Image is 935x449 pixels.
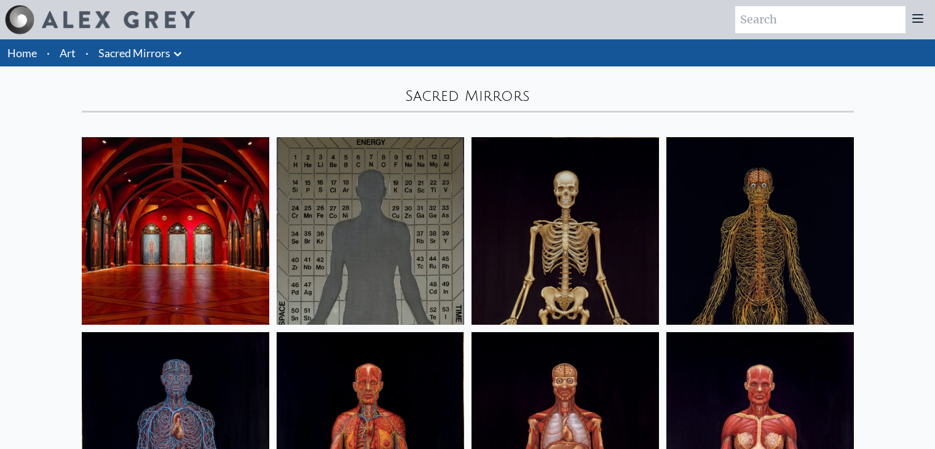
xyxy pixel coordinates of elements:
a: Sacred Mirrors [98,44,170,62]
li: · [81,39,93,66]
a: Home [7,46,37,60]
a: Art [60,44,76,62]
li: · [42,39,55,66]
input: Search [735,6,905,33]
div: Sacred Mirrors [82,86,854,106]
img: Material World [277,137,464,325]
